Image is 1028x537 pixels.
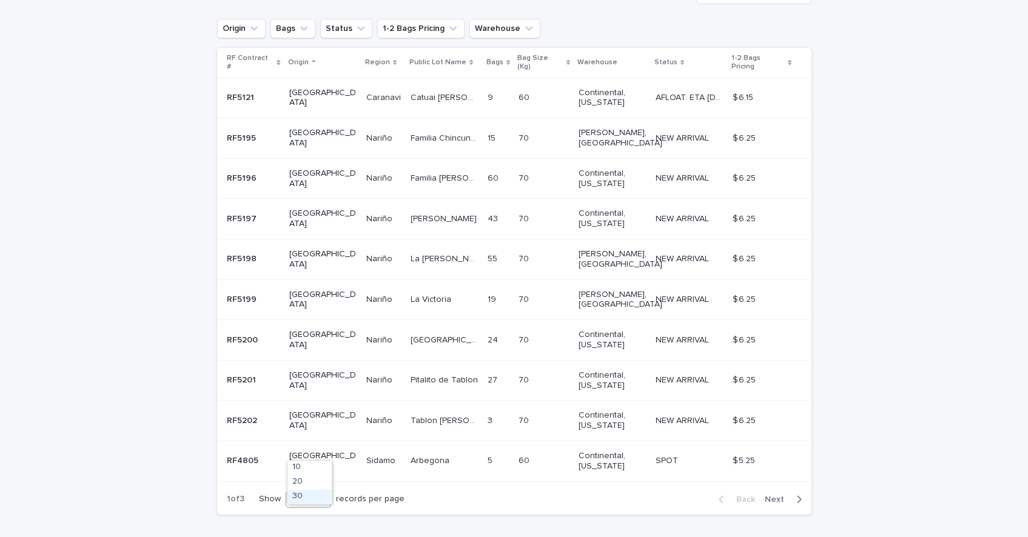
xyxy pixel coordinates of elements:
[733,292,758,305] p: $ 6.25
[765,495,791,504] span: Next
[217,279,811,320] tr: RF5199RF5199 [GEOGRAPHIC_DATA]NariñoNariño La VictoriaLa Victoria 1919 7070 [PERSON_NAME], [GEOGR...
[656,453,680,466] p: SPOT
[656,90,725,103] p: AFLOAT: ETA 10-31-2025
[217,441,811,481] tr: RF4805RF4805 [GEOGRAPHIC_DATA]SidamoSidamo ArbegonaArbegona 55 6060 Continental, [US_STATE] SPOTS...
[519,90,532,103] p: 60
[656,171,711,184] p: NEW ARRIVAL
[411,252,480,264] p: La [PERSON_NAME]
[227,52,274,74] p: RF Contract #
[519,252,531,264] p: 70
[336,494,405,504] p: records per page
[733,333,758,345] p: $ 6.25
[733,252,758,264] p: $ 6.25
[760,494,811,505] button: Next
[366,171,395,184] p: Nariño
[366,413,395,426] p: Nariño
[519,212,531,224] p: 70
[289,410,357,431] p: [GEOGRAPHIC_DATA]
[519,413,531,426] p: 70
[227,212,259,224] p: RF5197
[366,373,395,385] p: Nariño
[519,171,531,184] p: 70
[488,252,500,264] p: 55
[411,453,452,466] p: Arbegona
[217,78,811,118] tr: RF5121RF5121 [GEOGRAPHIC_DATA]CaranaviCaranavi Catuai [PERSON_NAME]Catuai [PERSON_NAME] 99 6060 C...
[733,212,758,224] p: $ 6.25
[217,19,266,38] button: Origin
[517,52,563,74] p: Bag Size (Kg)
[488,292,499,305] p: 19
[733,413,758,426] p: $ 6.25
[217,118,811,159] tr: RF5195RF5195 [GEOGRAPHIC_DATA]NariñoNariño Familia ChincunqueFamilia Chincunque 1515 7070 [PERSON...
[366,333,395,345] p: Nariño
[411,413,480,426] p: Tablon [PERSON_NAME]
[656,131,711,144] p: NEW ARRIVAL
[365,56,390,69] p: Region
[227,131,258,144] p: RF5195
[227,413,260,426] p: RF5202
[488,453,495,466] p: 5
[217,401,811,441] tr: RF5202RF5202 [GEOGRAPHIC_DATA]NariñoNariño Tablon [PERSON_NAME]Tablon [PERSON_NAME] 33 7070 Conti...
[519,453,532,466] p: 60
[288,56,309,69] p: Origin
[289,451,357,472] p: [GEOGRAPHIC_DATA]
[287,490,332,504] div: 30
[287,475,332,490] div: 20
[320,19,372,38] button: Status
[519,131,531,144] p: 70
[217,199,811,239] tr: RF5197RF5197 [GEOGRAPHIC_DATA]NariñoNariño [PERSON_NAME][PERSON_NAME] 4343 7070 Continental, [US_...
[227,90,257,103] p: RF5121
[411,131,480,144] p: Familia Chincunque
[656,333,711,345] p: NEW ARRIVAL
[488,171,501,184] p: 60
[227,333,260,345] p: RF5200
[289,88,357,108] p: [GEOGRAPHIC_DATA]
[654,56,677,69] p: Status
[656,212,711,224] p: NEW ARRIVAL
[366,131,395,144] p: Nariño
[366,453,398,466] p: Sidamo
[469,19,540,38] button: Warehouse
[519,292,531,305] p: 70
[217,360,811,401] tr: RF5201RF5201 [GEOGRAPHIC_DATA]NariñoNariño Pitalito de TablonPitalito de Tablon 2727 7070 Contine...
[366,212,395,224] p: Nariño
[729,495,755,504] span: Back
[217,484,254,514] p: 1 of 3
[227,292,259,305] p: RF5199
[289,168,357,189] p: [GEOGRAPHIC_DATA]
[656,413,711,426] p: NEW ARRIVAL
[656,292,711,305] p: NEW ARRIVAL
[289,128,357,148] p: [GEOGRAPHIC_DATA]
[411,212,479,224] p: [PERSON_NAME]
[289,249,357,270] p: [GEOGRAPHIC_DATA]
[488,333,500,345] p: 24
[289,370,357,391] p: [GEOGRAPHIC_DATA]
[287,461,332,475] div: 10
[270,19,315,38] button: Bags
[733,171,758,184] p: $ 6.25
[366,90,403,103] p: Caranavi
[409,56,466,69] p: Public Lot Name
[488,90,496,103] p: 9
[217,239,811,279] tr: RF5198RF5198 [GEOGRAPHIC_DATA]NariñoNariño La [PERSON_NAME]La [PERSON_NAME] 5555 7070 [PERSON_NAM...
[731,52,785,74] p: 1-2 Bags Pricing
[486,56,503,69] p: Bags
[286,493,315,505] div: 10
[227,252,259,264] p: RF5198
[733,131,758,144] p: $ 6.25
[488,373,500,385] p: 27
[411,171,480,184] p: Familia [PERSON_NAME]
[709,494,760,505] button: Back
[217,158,811,199] tr: RF5196RF5196 [GEOGRAPHIC_DATA]NariñoNariño Familia [PERSON_NAME]Familia [PERSON_NAME] 6060 7070 C...
[411,373,480,385] p: Pitalito de Tablon
[217,320,811,361] tr: RF5200RF5200 [GEOGRAPHIC_DATA]NariñoNariño [GEOGRAPHIC_DATA][GEOGRAPHIC_DATA] 2424 7070 Continent...
[411,90,480,103] p: Catuai [PERSON_NAME]
[377,19,465,38] button: 1-2 Bags Pricing
[411,292,454,305] p: La Victoria
[227,373,258,385] p: RF5201
[733,373,758,385] p: $ 6.25
[366,252,395,264] p: Nariño
[519,373,531,385] p: 70
[488,413,495,426] p: 3
[366,292,395,305] p: Nariño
